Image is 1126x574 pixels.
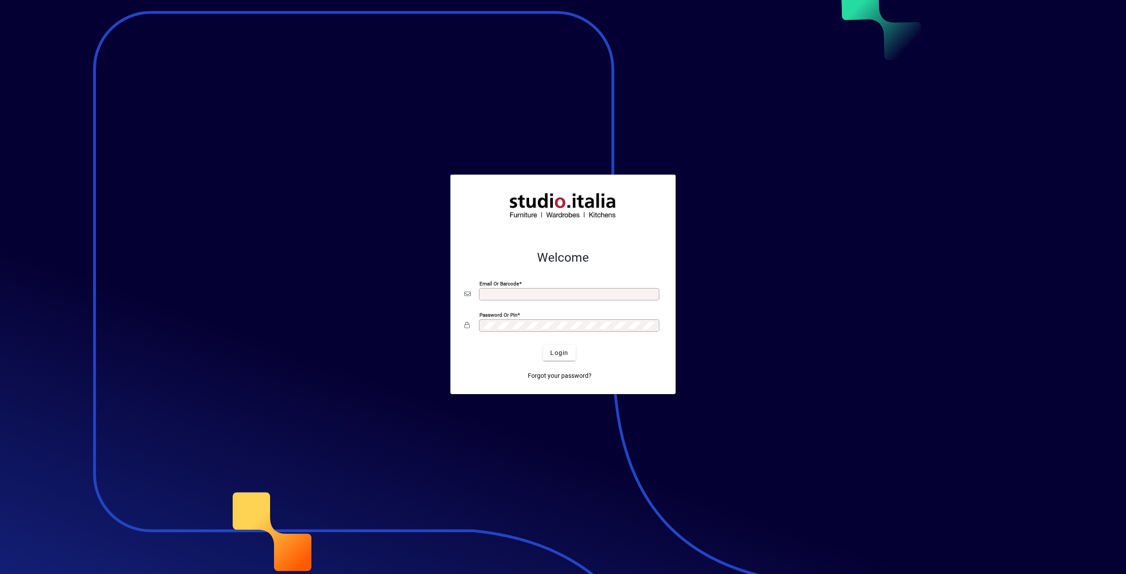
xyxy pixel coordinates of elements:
a: Forgot your password? [524,368,595,384]
span: Forgot your password? [528,371,592,380]
mat-label: Email or Barcode [479,281,519,287]
button: Login [543,345,575,361]
mat-label: Password or Pin [479,312,517,318]
span: Login [550,348,568,358]
h2: Welcome [464,250,662,265]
